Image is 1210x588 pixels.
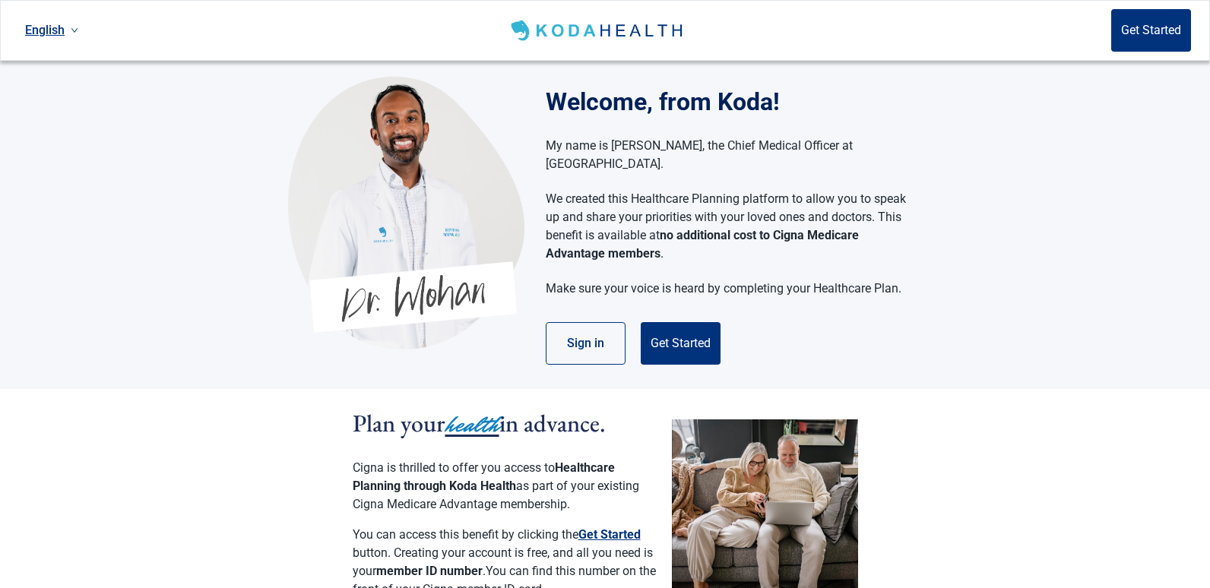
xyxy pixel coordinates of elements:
[19,17,84,43] a: Current language: English
[71,27,78,34] span: down
[578,526,641,544] button: Get Started
[546,84,922,120] h1: Welcome, from Koda!
[546,190,907,263] p: We created this Healthcare Planning platform to allow you to speak up and share your priorities w...
[546,137,907,173] p: My name is [PERSON_NAME], the Chief Medical Officer at [GEOGRAPHIC_DATA].
[508,18,688,43] img: Koda Health
[499,407,606,439] span: in advance.
[641,322,721,365] button: Get Started
[376,564,483,578] strong: member ID number
[353,460,555,475] span: Cigna is thrilled to offer you access to
[546,322,626,365] button: Sign in
[288,76,524,349] img: Koda Health
[1111,9,1191,52] button: Get Started
[546,228,859,261] strong: no additional cost to Cigna Medicare Advantage members
[353,407,445,439] span: Plan your
[546,280,907,298] p: Make sure your voice is heard by completing your Healthcare Plan.
[445,408,499,441] span: health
